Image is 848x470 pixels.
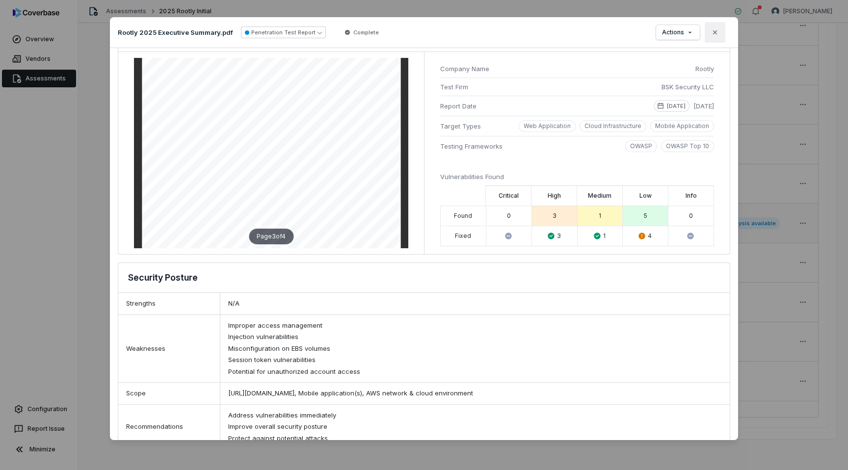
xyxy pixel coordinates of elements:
[228,321,722,331] div: Improper access management
[228,434,722,444] div: Protect against potential attacks
[228,411,722,420] div: Address vulnerabilities immediately
[440,173,504,181] span: Vulnerabilities Found
[524,122,571,130] p: Web Application
[118,315,220,383] div: Weaknesses
[584,122,641,130] p: Cloud Infrastructure
[643,212,647,220] div: 5
[588,192,611,200] label: Medium
[639,232,652,240] div: 4
[228,344,722,354] div: Misconfiguration on EBS volumes
[440,121,511,131] span: Target Types
[594,232,606,240] div: 1
[220,293,730,314] div: N/A
[655,122,709,130] p: Mobile Application
[228,355,722,365] div: Session token vulnerabilities
[118,28,233,37] p: Rootly 2025 Executive Summary.pdf
[695,64,714,74] span: Rootly
[228,332,722,342] div: Injection vulnerabilities
[656,25,700,40] button: Actions
[667,102,686,110] p: [DATE]
[499,192,519,200] label: Critical
[118,405,220,449] div: Recommendations
[249,229,293,244] div: Page 3 of 4
[220,383,730,404] div: [URL][DOMAIN_NAME], Mobile application(s), AWS network & cloud environment
[693,101,714,112] span: [DATE]
[118,383,220,404] div: Scope
[228,422,722,432] div: Improve overall security posture
[507,212,511,220] div: 0
[440,64,688,74] span: Company Name
[662,28,684,36] span: Actions
[553,212,556,220] div: 3
[353,28,379,36] span: Complete
[639,192,652,200] label: Low
[548,232,561,240] div: 3
[548,192,561,200] label: High
[662,82,714,92] span: BSK Security LLC
[454,212,472,220] div: Found
[630,142,652,150] p: OWASP
[118,293,220,314] div: Strengths
[689,212,693,220] div: 0
[228,367,722,377] div: Potential for unauthorized account access
[128,271,198,285] h3: Security Posture
[455,232,471,240] div: Fixed
[241,26,326,38] button: Penetration Test Report
[440,82,654,92] span: Test Firm
[599,212,601,220] div: 1
[666,142,709,150] p: OWASP Top 10
[440,141,617,151] span: Testing Frameworks
[440,101,646,111] span: Report Date
[686,192,697,200] label: Info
